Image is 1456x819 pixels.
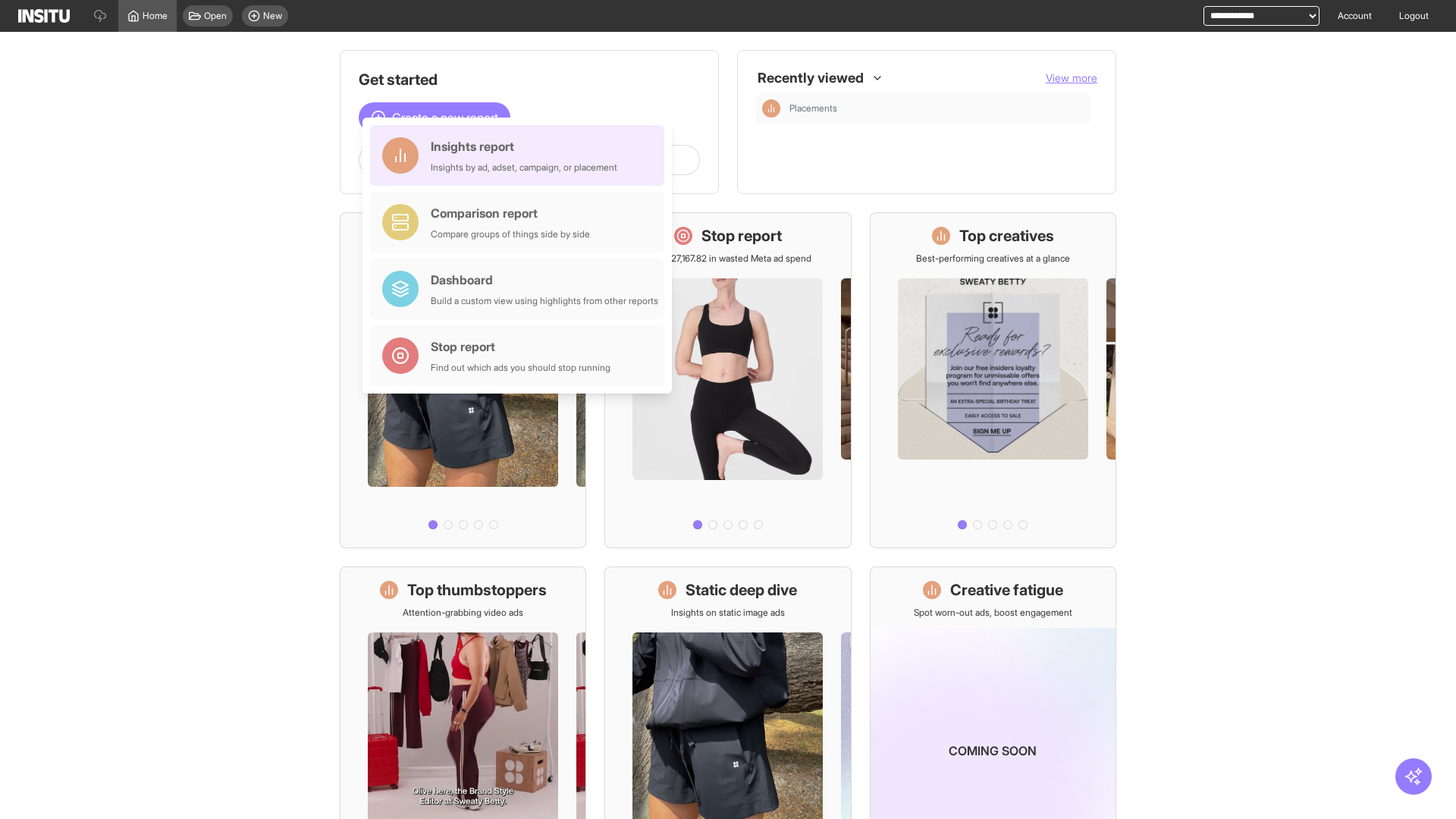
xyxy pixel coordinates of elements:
[604,212,851,548] a: Stop reportSave £27,167.82 in wasted Meta ad spend
[431,295,658,307] div: Build a custom view using highlights from other reports
[431,137,617,155] div: Insights report
[204,10,227,22] span: Open
[431,204,590,222] div: Comparison report
[789,102,1085,115] span: Placements
[407,579,547,601] h1: Top thumbstoppers
[403,607,523,619] p: Attention-grabbing video ads
[789,102,837,115] span: Placements
[431,337,610,356] div: Stop report
[959,225,1054,246] h1: Top creatives
[686,579,797,601] h1: Static deep dive
[644,253,811,265] p: Save £27,167.82 in wasted Meta ad spend
[340,212,586,548] a: What's live nowSee all active ads instantly
[431,162,617,174] div: Insights by ad, adset, campaign, or placement
[359,102,510,133] button: Create a new report
[671,607,785,619] p: Insights on static image ads
[359,69,700,90] h1: Get started
[143,10,168,22] span: Home
[18,9,70,23] img: Logo
[916,253,1070,265] p: Best-performing creatives at a glance
[431,228,590,240] div: Compare groups of things side by side
[762,99,780,118] div: Insights
[263,10,282,22] span: New
[870,212,1116,548] a: Top creativesBest-performing creatives at a glance
[1046,71,1097,86] button: View more
[392,108,498,127] span: Create a new report
[431,271,658,289] div: Dashboard
[701,225,782,246] h1: Stop report
[1046,71,1097,84] span: View more
[431,362,610,374] div: Find out which ads you should stop running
